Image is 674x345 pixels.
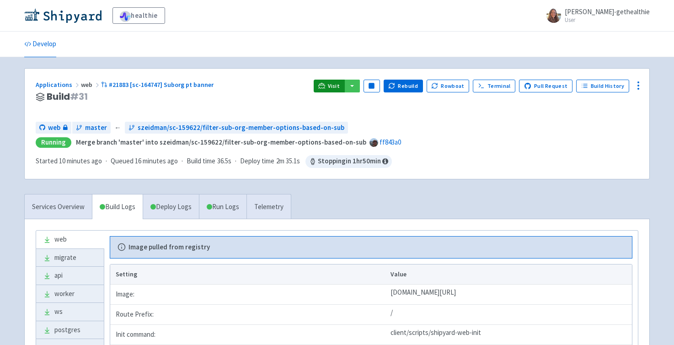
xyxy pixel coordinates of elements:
[24,8,102,23] img: Shipyard logo
[565,17,650,23] small: User
[276,156,300,167] span: 2m 35.1s
[76,138,366,146] strong: Merge branch 'master' into szeidman/sc-159622/filter-sub-org-member-options-based-on-sub
[92,194,143,220] a: Build Logs
[565,7,650,16] span: [PERSON_NAME]-gethealthie
[125,122,348,134] a: szeidman/sc-159622/filter-sub-org-member-options-based-on-sub
[47,92,88,102] span: Build
[387,285,632,305] td: [DOMAIN_NAME][URL]
[199,194,246,220] a: Run Logs
[143,194,199,220] a: Deploy Logs
[387,325,632,345] td: client/scripts/shipyard-web-init
[36,156,102,165] span: Started
[36,137,71,148] div: Running
[187,156,215,167] span: Build time
[36,155,392,168] div: · · ·
[36,122,71,134] a: web
[36,231,104,248] a: web
[110,305,387,325] td: Route Prefix:
[36,81,81,89] a: Applications
[101,81,215,89] a: #21883 [sc-164747] Suborg pt banner
[72,122,111,134] a: master
[328,82,340,90] span: Visit
[59,156,102,165] time: 10 minutes ago
[128,242,210,253] b: Image pulled from registry
[541,8,650,23] a: [PERSON_NAME]-gethealthie User
[110,325,387,345] td: Init command:
[305,155,392,168] span: Stopping in 1 hr 50 min
[111,156,178,165] span: Queued
[314,80,345,92] a: Visit
[36,285,104,303] a: worker
[364,80,380,92] button: Pause
[384,80,423,92] button: Rebuild
[112,7,165,24] a: healthie
[36,267,104,285] a: api
[135,156,178,165] time: 16 minutes ago
[25,194,92,220] a: Services Overview
[387,305,632,325] td: /
[70,90,88,103] span: # 31
[110,285,387,305] td: Image:
[36,321,104,339] a: postgres
[387,264,632,285] th: Value
[246,194,291,220] a: Telemetry
[576,80,629,92] a: Build History
[427,80,470,92] button: Rowboat
[48,123,60,133] span: web
[380,138,401,146] a: ff843a0
[240,156,274,167] span: Deploy time
[24,32,56,57] a: Develop
[114,123,121,133] span: ←
[36,303,104,321] a: ws
[85,123,107,133] span: master
[138,123,344,133] span: szeidman/sc-159622/filter-sub-org-member-options-based-on-sub
[81,81,101,89] span: web
[110,264,387,285] th: Setting
[217,156,231,167] span: 36.5s
[36,249,104,267] a: migrate
[519,80,572,92] a: Pull Request
[473,80,515,92] a: Terminal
